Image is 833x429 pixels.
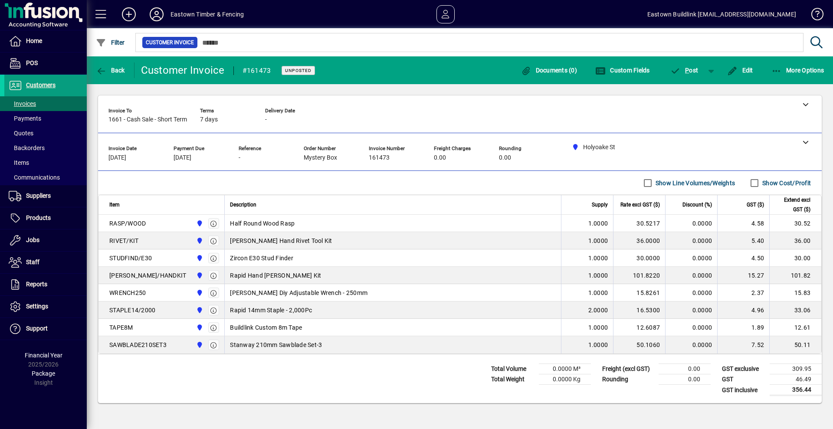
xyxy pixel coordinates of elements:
button: Custom Fields [593,62,652,78]
td: Total Volume [487,364,539,374]
td: 4.58 [717,215,769,232]
td: 0.0000 [665,336,717,354]
a: Support [4,318,87,340]
a: Products [4,207,87,229]
div: Eastown Timber & Fencing [171,7,244,21]
span: [DATE] [174,154,191,161]
td: 33.06 [769,301,821,319]
a: Knowledge Base [805,2,822,30]
div: TAPE8M [109,323,133,332]
button: Add [115,7,143,22]
span: Support [26,325,48,332]
span: 1.0000 [588,288,608,297]
div: 12.6087 [619,323,660,332]
span: Edit [727,67,753,74]
span: Documents (0) [521,67,577,74]
button: Post [666,62,703,78]
span: Rate excl GST ($) [620,200,660,210]
span: 0.00 [499,154,511,161]
td: 15.83 [769,284,821,301]
span: POS [26,59,38,66]
td: 0.00 [659,364,711,374]
label: Show Cost/Profit [761,179,811,187]
span: 1661 - Cash Sale - Short Term [108,116,187,123]
label: Show Line Volumes/Weights [654,179,735,187]
span: [DATE] [108,154,126,161]
span: Customers [26,82,56,88]
td: 12.61 [769,319,821,336]
app-page-header-button: Back [87,62,134,78]
span: Description [230,200,256,210]
button: Edit [725,62,755,78]
button: Filter [94,35,127,50]
span: Items [9,159,29,166]
td: Freight (excl GST) [598,364,659,374]
span: Filter [96,39,125,46]
span: Rapid Hand [PERSON_NAME] Kit [230,271,321,280]
span: Discount (%) [682,200,712,210]
span: Holyoake St [194,340,204,350]
span: Supply [592,200,608,210]
td: Total Weight [487,374,539,385]
div: 30.5217 [619,219,660,228]
td: GST exclusive [718,364,770,374]
span: Holyoake St [194,288,204,298]
span: Holyoake St [194,323,204,332]
span: Buildlink Custom 8m Tape [230,323,302,332]
div: SAWBLADE210SET3 [109,341,167,349]
a: Suppliers [4,185,87,207]
span: Quotes [9,130,33,137]
span: Package [32,370,55,377]
span: Customer Invoice [146,38,194,47]
span: 161473 [369,154,390,161]
div: STAPLE14/2000 [109,306,155,314]
span: [PERSON_NAME] Hand Rivet Tool Kit [230,236,332,245]
span: Communications [9,174,60,181]
span: Stanway 210mm Sawblade Set-3 [230,341,322,349]
span: More Options [771,67,824,74]
div: 30.0000 [619,254,660,262]
span: Reports [26,281,47,288]
span: - [239,154,240,161]
span: Half Round Wood Rasp [230,219,295,228]
span: Back [96,67,125,74]
a: Staff [4,252,87,273]
td: 309.95 [770,364,822,374]
span: Unposted [285,68,312,73]
a: Communications [4,170,87,185]
td: 4.50 [717,249,769,267]
td: 0.0000 [665,267,717,284]
td: 4.96 [717,301,769,319]
a: Jobs [4,229,87,251]
td: 0.00 [659,374,711,385]
td: 36.00 [769,232,821,249]
td: Rounding [598,374,659,385]
div: 101.8220 [619,271,660,280]
td: 101.82 [769,267,821,284]
td: 7.52 [717,336,769,354]
span: 1.0000 [588,341,608,349]
span: Payments [9,115,41,122]
span: Holyoake St [194,271,204,280]
span: Products [26,214,51,221]
a: Settings [4,296,87,318]
span: Rapid 14mm Staple - 2,000Pc [230,306,312,314]
span: Item [109,200,120,210]
span: Backorders [9,144,45,151]
span: 1.0000 [588,271,608,280]
span: Extend excl GST ($) [775,195,810,214]
a: POS [4,52,87,74]
span: ost [670,67,699,74]
div: Eastown Buildlink [EMAIL_ADDRESS][DOMAIN_NAME] [647,7,796,21]
span: 7 days [200,116,218,123]
span: Holyoake St [194,253,204,263]
span: Zircon E30 Stud Finder [230,254,293,262]
div: 50.1060 [619,341,660,349]
a: Backorders [4,141,87,155]
td: 0.0000 [665,232,717,249]
td: 1.89 [717,319,769,336]
td: 15.27 [717,267,769,284]
span: [PERSON_NAME] Diy Adjustable Wrench - 250mm [230,288,367,297]
td: GST [718,374,770,385]
span: 2.0000 [588,306,608,314]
